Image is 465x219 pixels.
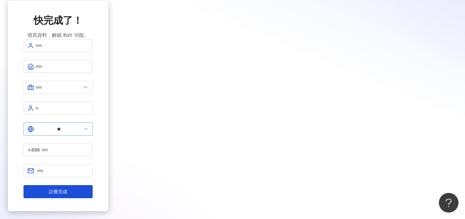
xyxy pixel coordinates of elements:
[439,193,458,212] iframe: Help Scout Beacon - Open
[34,14,83,27] span: 快完成了！
[27,146,40,153] span: +886
[49,189,67,194] span: 註冊完成
[27,31,89,39] span: 填寫資料，解鎖 Kolr 功能。
[23,185,93,198] button: 註冊完成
